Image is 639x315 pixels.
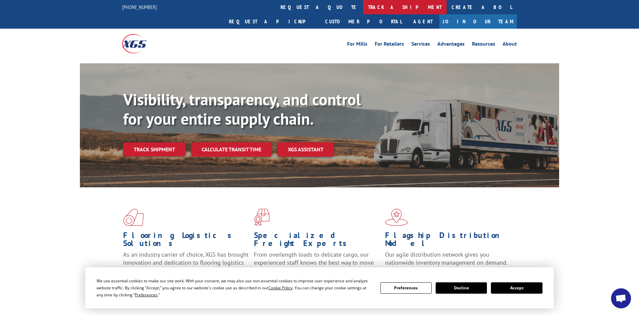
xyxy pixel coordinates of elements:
[320,14,407,29] a: Customer Portal
[122,4,157,10] a: [PHONE_NUMBER]
[85,267,554,308] div: Cookie Consent Prompt
[254,209,270,226] img: xgs-icon-focused-on-flooring-red
[347,41,367,49] a: For Mills
[411,41,430,49] a: Services
[611,288,631,308] div: Open chat
[380,282,432,294] button: Preferences
[439,14,517,29] a: Join Our Team
[123,89,361,129] b: Visibility, transparency, and control for your entire supply chain.
[491,282,542,294] button: Accept
[97,277,372,298] div: We use essential cookies to make our site work. With your consent, we may also use non-essential ...
[385,231,511,251] h1: Flagship Distribution Model
[375,41,404,49] a: For Retailers
[277,142,334,157] a: XGS ASSISTANT
[191,142,272,157] a: Calculate transit time
[385,209,408,226] img: xgs-icon-flagship-distribution-model-red
[135,292,157,298] span: Preferences
[123,251,249,274] span: As an industry carrier of choice, XGS has brought innovation and dedication to flooring logistics...
[123,231,249,251] h1: Flooring Logistics Solutions
[254,251,380,280] p: From overlength loads to delicate cargo, our experienced staff knows the best way to move your fr...
[224,14,320,29] a: Request a pickup
[268,285,293,291] span: Cookie Policy
[123,142,186,156] a: Track shipment
[385,251,508,266] span: Our agile distribution network gives you nationwide inventory management on demand.
[254,231,380,251] h1: Specialized Freight Experts
[436,282,487,294] button: Decline
[503,41,517,49] a: About
[437,41,465,49] a: Advantages
[472,41,495,49] a: Resources
[407,14,439,29] a: Agent
[123,209,144,226] img: xgs-icon-total-supply-chain-intelligence-red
